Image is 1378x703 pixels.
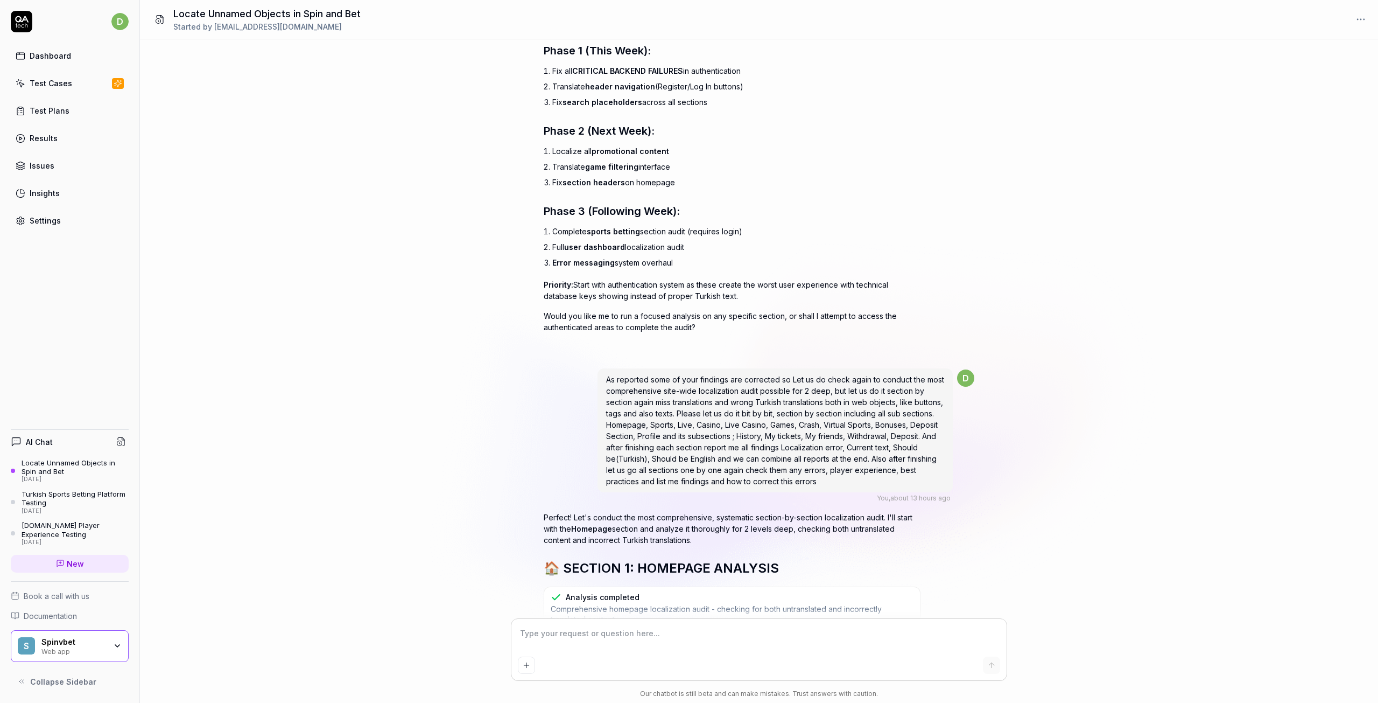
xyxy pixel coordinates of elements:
[572,66,683,75] span: CRITICAL BACKEND FAILURES
[111,13,129,30] span: d
[544,124,655,137] span: Phase 2 (Next Week):
[18,637,35,655] span: S
[11,45,129,66] a: Dashboard
[22,507,129,515] div: [DATE]
[552,159,920,175] li: Translate interface
[571,524,612,533] span: Homepage
[11,183,129,204] a: Insights
[585,162,638,171] span: game filtering
[511,689,1007,699] div: Our chatbot is still beta and can make mistakes. Trust answers with caution.
[30,187,60,199] div: Insights
[544,512,920,546] p: Perfect! Let's conduct the most comprehensive, systematic section-by-section localization audit. ...
[544,560,779,576] span: 🏠 SECTION 1: HOMEPAGE ANALYSIS
[41,646,106,655] div: Web app
[552,63,920,79] li: Fix all in authentication
[11,128,129,149] a: Results
[30,105,69,116] div: Test Plans
[11,458,129,483] a: Locate Unnamed Objects in Spin and Bet[DATE]
[11,555,129,573] a: New
[11,490,129,514] a: Turkish Sports Betting Platform Testing[DATE]
[173,6,361,21] h1: Locate Unnamed Objects in Spin and Bet
[606,375,944,486] span: As reported some of your findings are corrected so Let us do check again to conduct the most comp...
[30,133,58,144] div: Results
[544,310,920,333] p: Would you like me to run a focused analysis on any specific section, or shall I attempt to access...
[11,155,129,176] a: Issues
[563,98,642,107] span: search placeholders
[552,94,920,110] li: Fix across all sections
[563,178,625,187] span: section headers
[22,458,129,476] div: Locate Unnamed Objects in Spin and Bet
[552,239,920,255] li: Full localization audit
[877,493,951,503] div: , about 13 hours ago
[24,610,77,622] span: Documentation
[30,160,54,171] div: Issues
[30,78,72,89] div: Test Cases
[587,227,640,236] span: sports betting
[11,73,129,94] a: Test Cases
[214,22,342,31] span: [EMAIL_ADDRESS][DOMAIN_NAME]
[544,205,680,218] span: Phase 3 (Following Week):
[564,242,625,252] span: user dashboard
[11,630,129,663] button: SSpinvbetWeb app
[26,436,53,448] h4: AI Chat
[552,143,920,159] li: Localize all
[41,637,106,647] div: Spinvbet
[552,258,615,267] span: Error messaging
[11,100,129,121] a: Test Plans
[22,539,129,546] div: [DATE]
[22,490,129,507] div: Turkish Sports Betting Platform Testing
[24,590,89,602] span: Book a call with us
[592,147,669,156] span: promotional content
[552,79,920,94] li: Translate (Register/Log In buttons)
[30,676,96,687] span: Collapse Sidebar
[957,370,974,387] span: d
[877,494,889,502] span: You
[22,476,129,483] div: [DATE]
[518,657,535,674] button: Add attachment
[552,255,920,270] li: system overhaul
[111,11,129,32] button: d
[566,591,639,603] div: Analysis completed
[552,224,920,239] li: Complete section audit (requires login)
[30,215,61,226] div: Settings
[544,279,920,302] p: Start with authentication system as these create the worst user experience with technical databas...
[67,558,84,569] span: New
[544,280,573,289] span: Priority:
[11,610,129,622] a: Documentation
[551,604,913,625] span: Comprehensive homepage localization audit - checking for both untranslated and incorrectly transl...
[11,521,129,546] a: [DOMAIN_NAME] Player Experience Testing[DATE]
[544,44,651,57] span: Phase 1 (This Week):
[30,50,71,61] div: Dashboard
[11,671,129,692] button: Collapse Sidebar
[173,21,361,32] div: Started by
[11,590,129,602] a: Book a call with us
[552,175,920,190] li: Fix on homepage
[585,82,655,91] span: header navigation
[22,521,129,539] div: [DOMAIN_NAME] Player Experience Testing
[11,210,129,231] a: Settings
